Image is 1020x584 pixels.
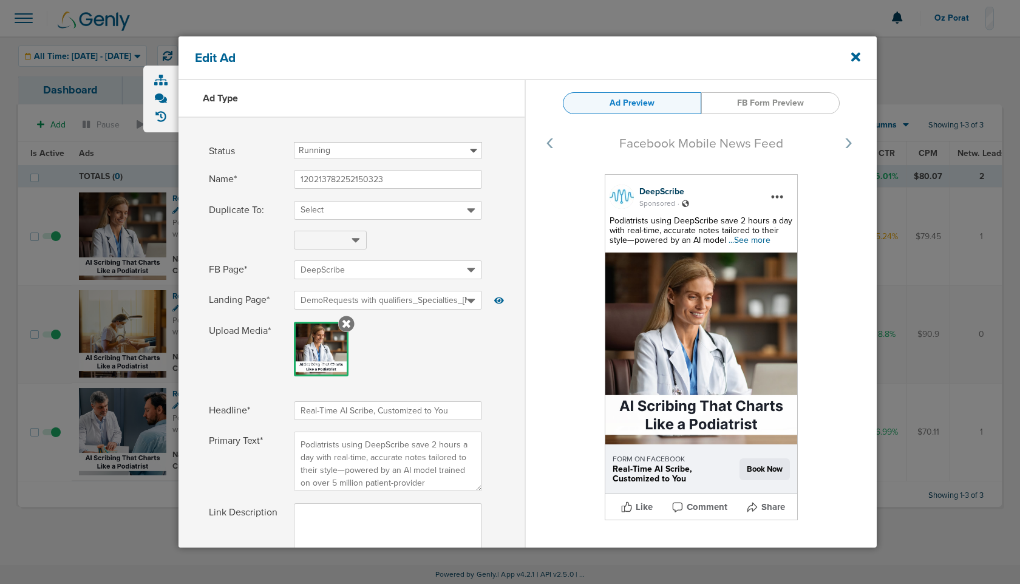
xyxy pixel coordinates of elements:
[203,92,238,104] h3: Ad Type
[209,142,282,161] span: Status
[613,454,736,464] div: FORM ON FACEBOOK
[209,170,282,189] span: Name*
[209,322,282,376] span: Upload Media*
[294,432,482,491] textarea: Primary Text*
[209,201,282,220] span: Duplicate To:
[209,260,282,279] span: FB Page*
[639,186,793,198] div: DeepScribe
[639,199,675,209] span: Sponsored
[729,235,770,245] span: ...See more
[687,501,727,514] span: Comment
[299,145,330,155] span: Running
[761,501,785,514] span: Share
[209,401,282,420] span: Headline*
[610,185,634,209] img: 358099325_716644787136968_4330032111351297087_n.jpg
[563,92,701,114] a: Ad Preview
[294,401,482,420] input: Headline*
[619,136,783,151] span: Facebook Mobile News Feed
[209,291,282,310] span: Landing Page*
[613,464,736,484] div: Real-Time AI Scribe, Customized to You
[610,216,792,245] span: Podiatrists using DeepScribe save 2 hours a day with real-time, accurate notes tailored to their ...
[301,295,662,305] span: DemoRequests with qualifiers_Specialties_[MEDICAL_DATA]_[DATE]_v18?client_id=180&oid=3110
[209,503,282,563] span: Link Description
[739,458,790,480] span: Book Now
[195,50,794,66] h4: Edit Ad
[209,432,282,491] span: Primary Text*
[636,501,653,514] span: Like
[701,92,840,114] a: FB Form Preview
[294,503,482,563] textarea: Link Description
[605,253,797,444] img: eg5ah+VPwpwvLSLyv8PcBMRTPpYTtwAAAAASUVORK5CYII=
[294,170,482,189] input: Name*
[301,205,324,215] span: Select
[526,123,877,263] img: svg+xml;charset=UTF-8,%3Csvg%20width%3D%22125%22%20height%3D%2250%22%20xmlns%3D%22http%3A%2F%2Fww...
[301,265,345,275] span: DeepScribe
[675,197,682,208] span: .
